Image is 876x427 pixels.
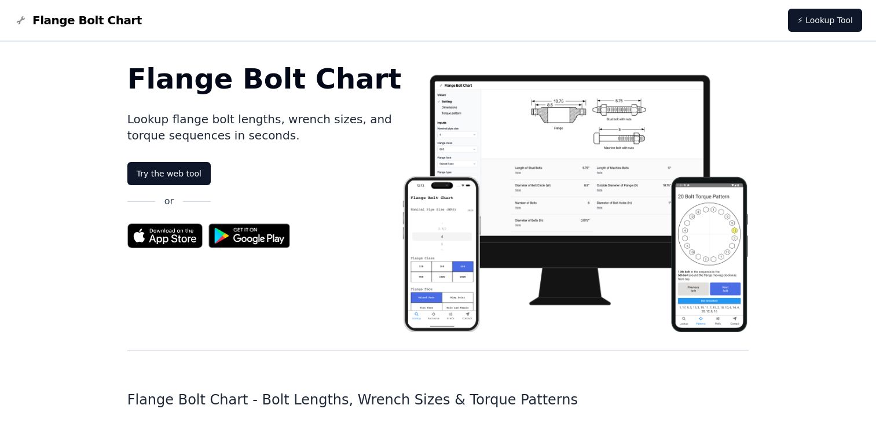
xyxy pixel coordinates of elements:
a: ⚡ Lookup Tool [788,9,862,32]
a: Try the web tool [127,162,211,185]
h1: Flange Bolt Chart - Bolt Lengths, Wrench Sizes & Torque Patterns [127,391,749,409]
p: or [164,194,174,208]
img: Flange bolt chart app screenshot [401,65,749,332]
span: Flange Bolt Chart [32,12,142,28]
img: Get it on Google Play [203,218,296,254]
img: Flange Bolt Chart Logo [14,13,28,27]
h1: Flange Bolt Chart [127,65,402,93]
a: Flange Bolt Chart LogoFlange Bolt Chart [14,12,142,28]
img: App Store badge for the Flange Bolt Chart app [127,223,203,248]
p: Lookup flange bolt lengths, wrench sizes, and torque sequences in seconds. [127,111,402,143]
